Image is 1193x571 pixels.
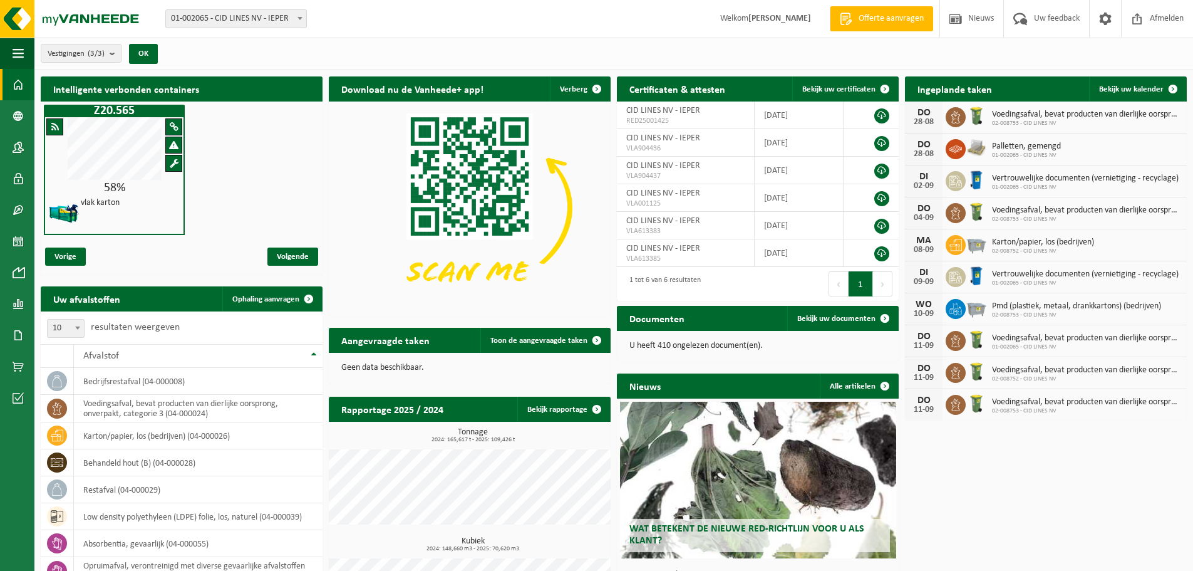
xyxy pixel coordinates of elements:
p: Geen data beschikbaar. [341,364,598,372]
button: Next [873,271,892,296]
span: 2024: 165,617 t - 2025: 109,426 t [335,437,611,443]
button: OK [129,44,158,64]
button: Verberg [550,76,609,102]
div: DO [911,396,936,406]
img: WB-0240-HPE-BE-09 [966,265,987,286]
img: WB-0140-HPE-GN-50 [966,329,987,350]
span: Wat betekent de nieuwe RED-richtlijn voor u als klant? [629,524,864,546]
img: WB-0140-HPE-GN-50 [966,393,987,414]
a: Alle artikelen [820,374,897,399]
div: 28-08 [911,150,936,159]
div: DO [911,140,936,150]
td: voedingsafval, bevat producten van dierlijke oorsprong, onverpakt, categorie 3 (04-000024) [74,395,323,422]
div: DO [911,364,936,374]
span: CID LINES NV - IEPER [626,189,700,198]
div: DO [911,204,936,214]
a: Bekijk rapportage [517,397,609,422]
div: MA [911,236,936,246]
td: bedrijfsrestafval (04-000008) [74,368,323,395]
td: [DATE] [755,212,844,239]
div: DI [911,172,936,182]
span: VLA613383 [626,226,745,236]
span: Toon de aangevraagde taken [490,337,587,345]
div: 11-09 [911,406,936,414]
td: behandeld hout (B) (04-000028) [74,449,323,476]
span: Vorige [45,248,86,266]
button: Previous [829,271,849,296]
div: 11-09 [911,342,936,350]
span: 02-008753 - CID LINES NV [992,407,1180,415]
span: Palletten, gemengd [992,142,1061,152]
span: 10 [48,320,84,337]
span: Vertrouwelijke documenten (vernietiging - recyclage) [992,174,1179,184]
span: Vertrouwelijke documenten (vernietiging - recyclage) [992,270,1179,280]
span: 01-002065 - CID LINES NV [992,280,1179,287]
span: VLA904437 [626,171,745,181]
span: 02-008752 - CID LINES NV [992,248,1094,255]
span: VLA001125 [626,199,745,209]
div: 58% [45,182,183,194]
span: Voedingsafval, bevat producten van dierlijke oorsprong, onverpakt, categorie 3 [992,365,1180,375]
span: 10 [47,319,85,338]
span: Bekijk uw certificaten [802,85,875,93]
h2: Intelligente verbonden containers [41,76,323,101]
span: 02-008753 - CID LINES NV [992,216,1180,223]
td: [DATE] [755,184,844,212]
h2: Aangevraagde taken [329,328,442,352]
a: Ophaling aanvragen [222,286,321,312]
span: 02-008752 - CID LINES NV [992,375,1180,383]
h2: Documenten [617,306,697,330]
span: Voedingsafval, bevat producten van dierlijke oorsprong, onverpakt, categorie 3 [992,333,1180,343]
span: 01-002065 - CID LINES NV - IEPER [166,10,306,28]
span: Voedingsafval, bevat producten van dierlijke oorsprong, onverpakt, categorie 3 [992,206,1180,216]
span: CID LINES NV - IEPER [626,106,700,115]
td: absorbentia, gevaarlijk (04-000055) [74,530,323,557]
h3: Kubiek [335,537,611,552]
span: Vestigingen [48,45,105,63]
a: Bekijk uw documenten [787,306,897,331]
span: RED25001425 [626,116,745,126]
span: CID LINES NV - IEPER [626,134,700,143]
a: Toon de aangevraagde taken [480,328,609,353]
span: 01-002065 - CID LINES NV [992,152,1061,159]
td: low density polyethyleen (LDPE) folie, los, naturel (04-000039) [74,503,323,530]
strong: [PERSON_NAME] [748,14,811,23]
span: 02-008753 - CID LINES NV [992,312,1161,319]
span: Afvalstof [83,351,119,361]
img: HK-XZ-20-GN-12 [48,197,80,229]
img: WB-0140-HPE-GN-50 [966,201,987,223]
img: WB-0140-HPE-GN-50 [966,361,987,382]
img: WB-2500-GAL-GY-01 [966,233,987,254]
count: (3/3) [88,50,105,58]
span: Pmd (plastiek, metaal, drankkartons) (bedrijven) [992,301,1161,312]
h3: Tonnage [335,428,611,443]
td: [DATE] [755,102,844,129]
a: Bekijk uw kalender [1089,76,1185,102]
button: Vestigingen(3/3) [41,44,121,63]
img: WB-0140-HPE-GN-50 [966,105,987,127]
div: 10-09 [911,310,936,318]
span: Ophaling aanvragen [232,295,299,303]
div: 09-09 [911,278,936,286]
h4: vlak karton [81,199,120,207]
img: WB-2500-GAL-GY-01 [966,297,987,318]
span: CID LINES NV - IEPER [626,216,700,226]
div: 04-09 [911,214,936,223]
span: 2024: 148,660 m3 - 2025: 70,620 m3 [335,546,611,552]
td: [DATE] [755,157,844,184]
div: 02-09 [911,182,936,191]
span: Voedingsafval, bevat producten van dierlijke oorsprong, onverpakt, categorie 3 [992,397,1180,407]
label: resultaten weergeven [91,322,180,332]
span: 01-002065 - CID LINES NV [992,184,1179,191]
h2: Certificaten & attesten [617,76,738,101]
a: Wat betekent de nieuwe RED-richtlijn voor u als klant? [620,402,896,558]
p: U heeft 410 ongelezen document(en). [629,342,886,350]
div: DO [911,108,936,118]
span: Bekijk uw documenten [797,315,875,323]
img: WB-0240-HPE-BE-09 [966,169,987,191]
span: 02-008753 - CID LINES NV [992,120,1180,127]
img: Download de VHEPlus App [329,102,611,313]
span: 01-002065 - CID LINES NV [992,343,1180,351]
h2: Ingeplande taken [905,76,1004,101]
h2: Rapportage 2025 / 2024 [329,397,456,421]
